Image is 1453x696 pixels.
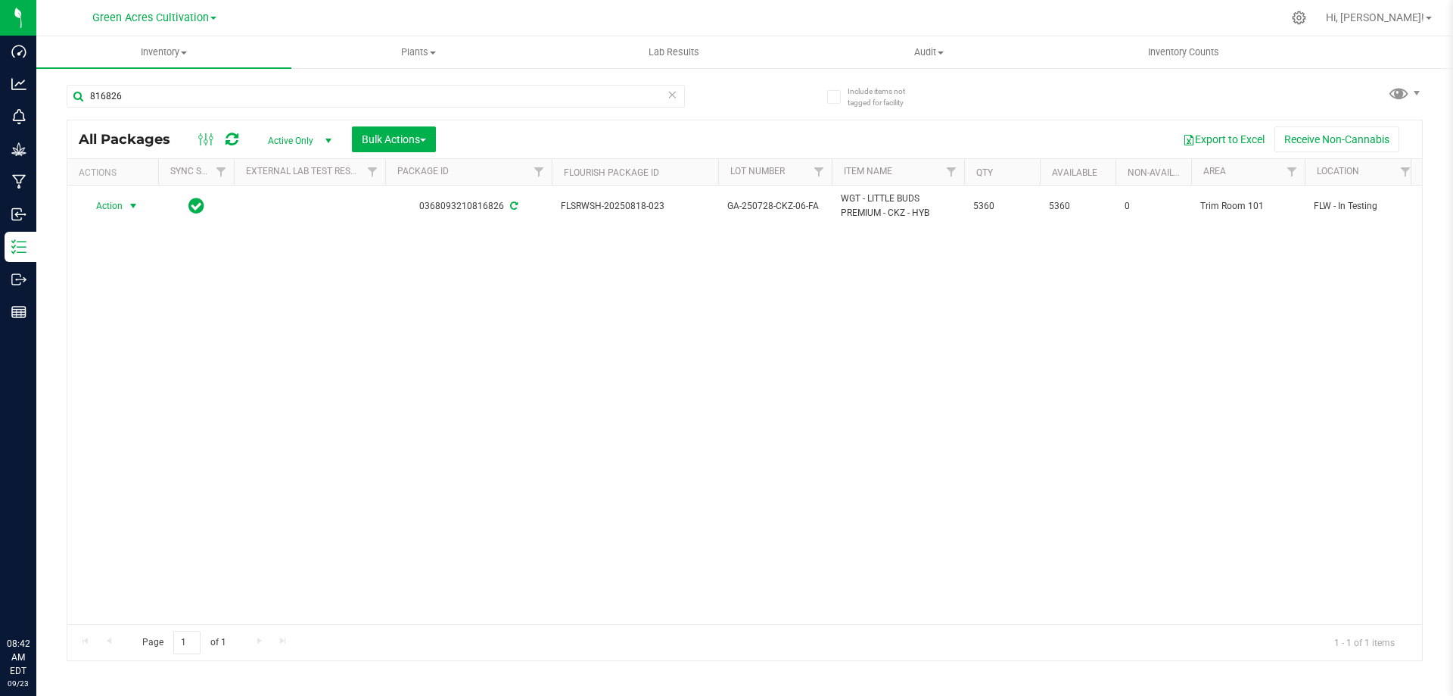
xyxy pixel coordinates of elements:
[11,207,26,222] inline-svg: Inbound
[36,45,291,59] span: Inventory
[362,133,426,145] span: Bulk Actions
[1200,199,1296,214] span: Trim Room 101
[939,159,964,185] a: Filter
[291,36,546,68] a: Plants
[1128,167,1195,178] a: Non-Available
[1326,11,1424,23] span: Hi, [PERSON_NAME]!
[82,195,123,217] span: Action
[848,86,923,108] span: Include items not tagged for facility
[209,159,234,185] a: Filter
[352,126,436,152] button: Bulk Actions
[801,36,1056,68] a: Audit
[1049,199,1106,214] span: 5360
[246,166,365,176] a: External Lab Test Result
[173,631,201,654] input: 1
[802,45,1056,59] span: Audit
[564,167,659,178] a: Flourish Package ID
[667,85,677,105] span: Clear
[1173,126,1274,152] button: Export to Excel
[841,192,955,220] span: WGT - LITTLE BUDS PREMIUM - CKZ - HYB
[170,166,229,176] a: Sync Status
[7,678,30,689] p: 09/23
[730,166,785,176] a: Lot Number
[129,631,238,654] span: Page of 1
[1128,45,1240,59] span: Inventory Counts
[1322,631,1407,654] span: 1 - 1 of 1 items
[397,166,449,176] a: Package ID
[1052,167,1097,178] a: Available
[15,575,61,620] iframe: Resource center
[11,44,26,59] inline-svg: Dashboard
[1125,199,1182,214] span: 0
[11,239,26,254] inline-svg: Inventory
[1056,36,1311,68] a: Inventory Counts
[11,142,26,157] inline-svg: Grow
[527,159,552,185] a: Filter
[7,637,30,678] p: 08:42 AM EDT
[292,45,546,59] span: Plants
[79,167,152,178] div: Actions
[628,45,720,59] span: Lab Results
[188,195,204,217] span: In Sync
[1317,166,1359,176] a: Location
[1393,159,1418,185] a: Filter
[1280,159,1305,185] a: Filter
[1314,199,1409,214] span: FLW - In Testing
[67,85,685,108] input: Search Package ID, Item Name, SKU, Lot or Part Number...
[11,109,26,124] inline-svg: Monitoring
[11,304,26,320] inline-svg: Reports
[727,199,823,214] span: GA-250728-CKZ-06-FA
[561,199,709,214] span: FLSRWSH-20250818-023
[92,11,209,24] span: Green Acres Cultivation
[1274,126,1399,152] button: Receive Non-Cannabis
[976,167,993,178] a: Qty
[45,573,63,591] iframe: Resource center unread badge
[11,272,26,287] inline-svg: Outbound
[1290,11,1308,25] div: Manage settings
[807,159,832,185] a: Filter
[79,131,185,148] span: All Packages
[11,174,26,189] inline-svg: Manufacturing
[383,199,554,214] div: 0368093210816826
[1203,166,1226,176] a: Area
[508,201,518,211] span: Sync from Compliance System
[546,36,801,68] a: Lab Results
[844,166,892,176] a: Item Name
[973,199,1031,214] span: 5360
[11,76,26,92] inline-svg: Analytics
[36,36,291,68] a: Inventory
[124,195,143,217] span: select
[360,159,385,185] a: Filter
